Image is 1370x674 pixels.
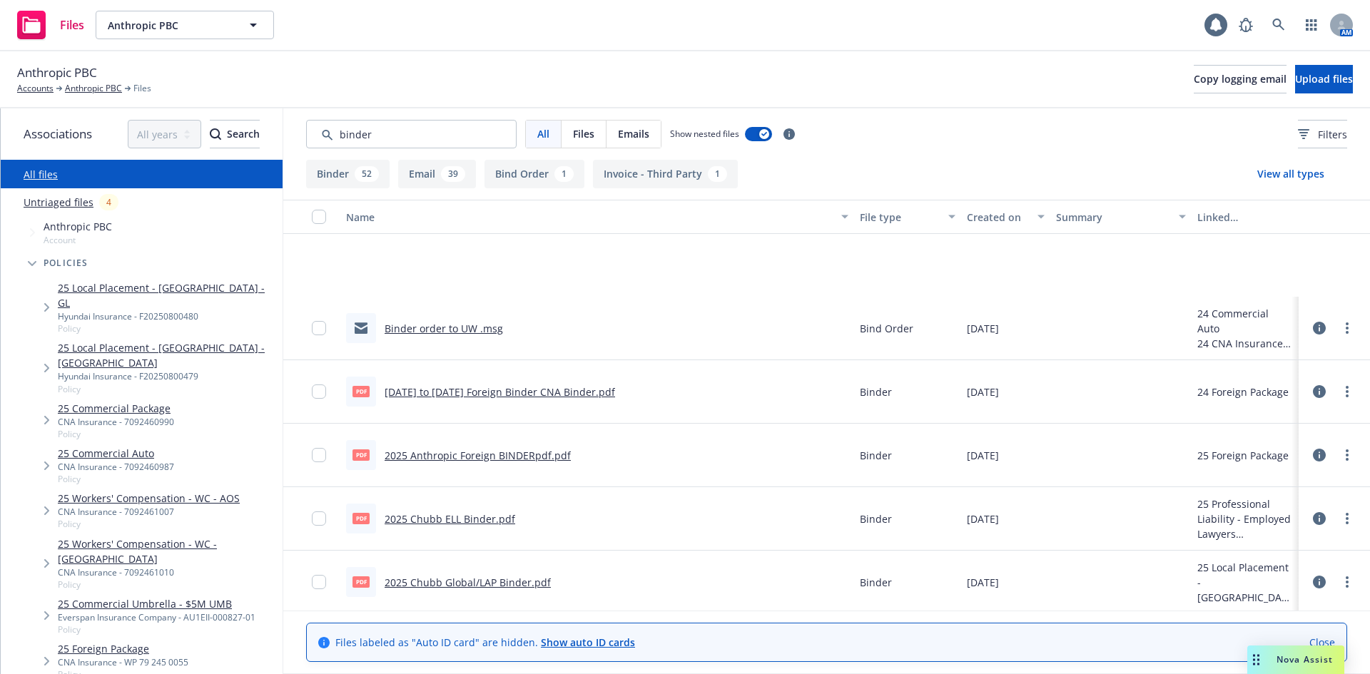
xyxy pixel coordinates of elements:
[99,194,118,210] div: 4
[1318,127,1347,142] span: Filters
[58,310,277,322] div: Hyundai Insurance - F20250800480
[335,635,635,650] span: Files labeled as "Auto ID card" are hidden.
[554,166,574,182] div: 1
[1295,72,1353,86] span: Upload files
[860,575,892,590] span: Binder
[1247,645,1344,674] button: Nova Assist
[860,384,892,399] span: Binder
[312,384,326,399] input: Toggle Row Selected
[11,5,90,45] a: Files
[58,491,240,506] a: 25 Workers' Compensation - WC - AOS
[1197,210,1293,225] div: Linked associations
[58,578,277,591] span: Policy
[346,210,833,225] div: Name
[854,200,961,234] button: File type
[58,340,277,370] a: 25 Local Placement - [GEOGRAPHIC_DATA] - [GEOGRAPHIC_DATA]
[484,160,584,188] button: Bind Order
[65,82,122,95] a: Anthropic PBC
[385,322,503,335] a: Binder order to UW .msg
[58,280,277,310] a: 25 Local Placement - [GEOGRAPHIC_DATA] - GL
[541,635,635,649] a: Show auto ID cards
[312,448,326,462] input: Toggle Row Selected
[1232,11,1260,39] a: Report a Bug
[58,623,255,635] span: Policy
[58,536,277,566] a: 25 Workers' Compensation - WC - [GEOGRAPHIC_DATA]
[352,513,370,524] span: pdf
[860,321,913,336] span: Bind Order
[967,384,999,399] span: [DATE]
[1339,446,1356,464] a: more
[1339,383,1356,400] a: more
[860,511,892,526] span: Binder
[860,448,892,463] span: Binder
[1197,306,1293,336] div: 24 Commercial Auto
[441,166,465,182] div: 39
[352,386,370,397] span: pdf
[1197,384,1289,399] div: 24 Foreign Package
[58,611,255,623] div: Everspan Insurance Company - AU1EII-000827-01
[24,195,93,210] a: Untriaged files
[1297,11,1326,39] a: Switch app
[312,321,326,335] input: Toggle Row Selected
[1247,645,1265,674] div: Drag to move
[1309,635,1335,650] a: Close
[1194,65,1287,93] button: Copy logging email
[967,511,999,526] span: [DATE]
[306,120,517,148] input: Search by keyword...
[1339,510,1356,527] a: more
[1339,320,1356,337] a: more
[58,401,174,416] a: 25 Commercial Package
[44,259,88,267] span: Policies
[340,200,854,234] button: Name
[385,512,515,526] a: 2025 Chubb ELL Binder.pdf
[1339,573,1356,591] a: more
[967,210,1029,225] div: Created on
[306,160,390,188] button: Binder
[573,126,594,141] span: Files
[961,200,1050,234] button: Created on
[58,416,174,428] div: CNA Insurance - 7092460990
[537,126,549,141] span: All
[1197,496,1293,541] div: 25 Professional Liability - Employed Lawyers Professional Liability
[967,575,999,590] span: [DATE]
[58,566,277,578] div: CNA Insurance - 7092461010
[58,446,174,461] a: 25 Commercial Auto
[58,461,174,473] div: CNA Insurance - 7092460987
[352,576,370,587] span: pdf
[355,166,379,182] div: 52
[1197,336,1293,351] div: 24 CNA Insurance - Commercial Auto Liability
[44,219,112,234] span: Anthropic PBC
[24,125,92,143] span: Associations
[1197,560,1293,605] div: 25 Local Placement - [GEOGRAPHIC_DATA] - D&O
[312,575,326,589] input: Toggle Row Selected
[24,168,58,181] a: All files
[58,428,174,440] span: Policy
[1295,65,1353,93] button: Upload files
[58,322,277,335] span: Policy
[593,160,738,188] button: Invoice - Third Party
[312,210,326,224] input: Select all
[58,473,174,485] span: Policy
[1050,200,1192,234] button: Summary
[210,120,260,148] button: SearchSearch
[210,121,260,148] div: Search
[1192,200,1299,234] button: Linked associations
[967,448,999,463] span: [DATE]
[58,506,240,518] div: CNA Insurance - 7092461007
[1194,72,1287,86] span: Copy logging email
[312,511,326,526] input: Toggle Row Selected
[1277,653,1333,665] span: Nova Assist
[385,385,615,399] a: [DATE] to [DATE] Foreign Binder CNA Binder.pdf
[385,576,551,589] a: 2025 Chubb Global/LAP Binder.pdf
[44,234,112,246] span: Account
[133,82,151,95] span: Files
[96,11,274,39] button: Anthropic PBC
[108,18,231,33] span: Anthropic PBC
[1234,160,1347,188] button: View all types
[58,641,188,656] a: 25 Foreign Package
[618,126,649,141] span: Emails
[398,160,476,188] button: Email
[210,128,221,140] svg: Search
[58,383,277,395] span: Policy
[1197,448,1289,463] div: 25 Foreign Package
